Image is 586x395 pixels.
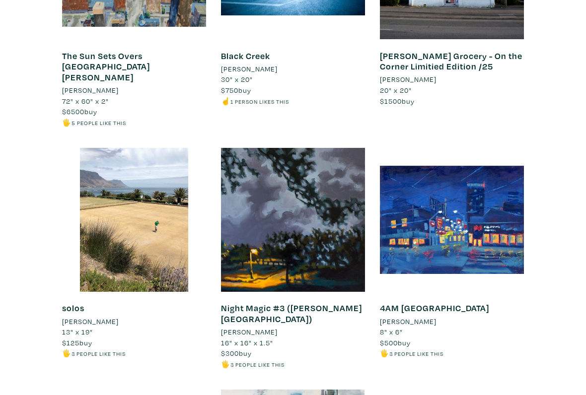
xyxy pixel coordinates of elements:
[62,302,84,314] a: solos
[380,302,489,314] a: 4AM [GEOGRAPHIC_DATA]
[221,85,238,95] span: $750
[221,302,362,325] a: Night Magic #3 ([PERSON_NAME][GEOGRAPHIC_DATA])
[62,117,206,128] li: 🖐️
[72,350,126,357] small: 3 people like this
[221,64,278,74] li: [PERSON_NAME]
[62,107,84,116] span: $6500
[380,338,411,347] span: buy
[221,85,251,95] span: buy
[221,74,253,84] span: 30" x 20"
[62,327,93,336] span: 13" x 19"
[380,348,524,359] li: 🖐️
[380,85,412,95] span: 20" x 20"
[230,98,289,105] small: 1 person likes this
[221,96,365,107] li: ☝️
[62,316,206,327] a: [PERSON_NAME]
[380,74,437,85] li: [PERSON_NAME]
[380,338,398,347] span: $500
[380,50,522,72] a: [PERSON_NAME] Grocery - On the Corner Limitied Edition /25
[389,350,443,357] small: 3 people like this
[221,327,365,337] a: [PERSON_NAME]
[62,50,150,83] a: The Sun Sets Overs [GEOGRAPHIC_DATA][PERSON_NAME]
[221,338,273,347] span: 16" x 16" x 1.5"
[380,316,524,327] a: [PERSON_NAME]
[380,316,437,327] li: [PERSON_NAME]
[62,316,119,327] li: [PERSON_NAME]
[62,338,79,347] span: $125
[62,85,119,96] li: [PERSON_NAME]
[380,74,524,85] a: [PERSON_NAME]
[380,96,415,106] span: buy
[62,338,92,347] span: buy
[221,348,252,358] span: buy
[62,96,109,106] span: 72" x 60" x 2"
[62,85,206,96] a: [PERSON_NAME]
[72,119,126,127] small: 5 people like this
[221,64,365,74] a: [PERSON_NAME]
[221,359,365,370] li: 🖐️
[221,327,278,337] li: [PERSON_NAME]
[221,348,239,358] span: $300
[380,96,402,106] span: $1500
[380,327,403,336] span: 8" x 6"
[230,361,285,368] small: 3 people like this
[221,50,270,62] a: Black Creek
[62,107,97,116] span: buy
[62,348,206,359] li: 🖐️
